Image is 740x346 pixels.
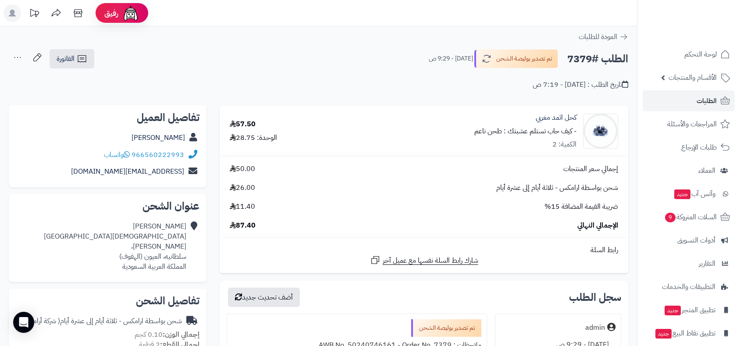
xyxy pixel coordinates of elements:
h2: الطلب #7379 [567,50,628,68]
span: جديد [665,306,681,315]
span: طلبات الإرجاع [681,141,717,153]
button: أضف تحديث جديد [228,288,300,307]
a: كحل اثمد مغربي [536,113,576,123]
a: العملاء [643,160,735,181]
span: تطبيق نقاط البيع [655,327,715,339]
small: [DATE] - 9:29 ص [429,54,473,63]
a: العودة للطلبات [579,32,628,42]
a: لوحة التحكم [643,44,735,65]
a: السلات المتروكة9 [643,207,735,228]
span: 50.00 [230,164,255,174]
span: الفاتورة [57,54,75,64]
div: Open Intercom Messenger [13,312,34,333]
a: الفاتورة [50,49,94,68]
span: وآتس آب [673,188,715,200]
span: السلات المتروكة [664,211,717,223]
div: admin [585,323,605,333]
span: الإجمالي النهائي [577,221,618,231]
div: الوحدة: 28.75 [230,133,277,143]
div: رابط السلة [223,245,625,255]
h2: تفاصيل الشحن [16,296,199,306]
span: ضريبة القيمة المضافة 15% [544,202,618,212]
a: وآتس آبجديد [643,183,735,204]
span: 9 [665,212,676,223]
div: تم تصدير بوليصة الشحن [411,319,481,337]
span: شحن بواسطة ارامكس - ثلاثة أيام إلى عشرة أيام [496,183,618,193]
span: الطلبات [697,95,717,107]
h2: عنوان الشحن [16,201,199,211]
span: 87.40 [230,221,256,231]
div: الكمية: 2 [552,139,576,150]
span: جديد [655,329,672,339]
a: أدوات التسويق [643,230,735,251]
a: المراجعات والأسئلة [643,114,735,135]
div: 57.50 [230,119,256,129]
strong: إجمالي الوزن: [163,329,199,340]
a: 966560222993 [132,150,184,160]
span: شارك رابط السلة نفسها مع عميل آخر [383,256,478,266]
span: لوحة التحكم [684,48,717,61]
span: أدوات التسويق [677,234,715,246]
div: شحن بواسطة ارامكس - ثلاثة أيام إلى عشرة أيام [18,316,182,326]
a: التطبيقات والخدمات [643,276,735,297]
span: العودة للطلبات [579,32,617,42]
span: جديد [674,189,690,199]
a: الطلبات [643,90,735,111]
span: رفيق [104,8,118,18]
span: التقارير [699,257,715,270]
span: تطبيق المتجر [664,304,715,316]
a: تحديثات المنصة [23,4,45,24]
small: 0.10 كجم [135,329,199,340]
a: [PERSON_NAME] [132,132,185,143]
a: واتساب [104,150,130,160]
img: logo-2.png [680,7,732,25]
a: تطبيق نقاط البيعجديد [643,323,735,344]
div: [PERSON_NAME] [DEMOGRAPHIC_DATA][GEOGRAPHIC_DATA][PERSON_NAME]، سلطانيه، العيون (الهفوف) المملكة ... [16,221,186,271]
button: تم تصدير بوليصة الشحن [474,50,558,68]
div: تاريخ الطلب : [DATE] - 7:19 ص [533,80,628,90]
span: الأقسام والمنتجات [669,71,717,84]
span: العملاء [698,164,715,177]
img: 5d927f413a37834c76ed478feb200e6b9-90x90.jpeg [583,114,618,149]
a: طلبات الإرجاع [643,137,735,158]
span: إجمالي سعر المنتجات [563,164,618,174]
h2: تفاصيل العميل [16,112,199,123]
span: 26.00 [230,183,255,193]
span: ( شركة أرامكس ) [18,316,60,326]
a: [EMAIL_ADDRESS][DOMAIN_NAME] [71,166,184,177]
span: 11.40 [230,202,255,212]
a: التقارير [643,253,735,274]
h3: سجل الطلب [569,292,621,303]
img: ai-face.png [122,4,139,22]
span: المراجعات والأسئلة [667,118,717,130]
small: - كيف حاب تستلم عشبتك : طحن ناعم [474,126,576,136]
a: شارك رابط السلة نفسها مع عميل آخر [370,255,478,266]
span: التطبيقات والخدمات [662,281,715,293]
a: تطبيق المتجرجديد [643,300,735,321]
